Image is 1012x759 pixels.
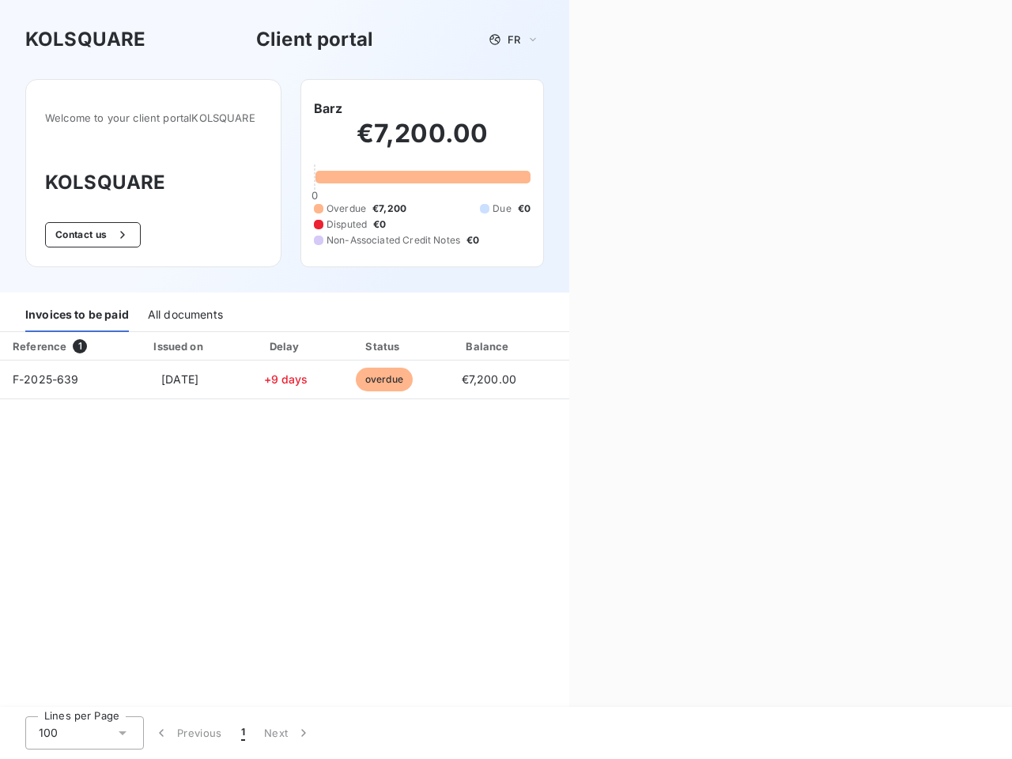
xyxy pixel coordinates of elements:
span: overdue [356,368,413,391]
span: 0 [312,189,318,202]
h3: KOLSQUARE [25,25,145,54]
div: Reference [13,340,66,353]
span: Welcome to your client portal KOLSQUARE [45,111,262,124]
span: €7,200.00 [462,372,516,386]
span: Disputed [327,217,367,232]
button: 1 [232,716,255,750]
div: Delay [241,338,331,354]
span: +9 days [264,372,308,386]
span: Overdue [327,202,366,216]
div: PDF [546,338,626,354]
span: €0 [518,202,531,216]
div: Invoices to be paid [25,299,129,332]
div: Status [337,338,431,354]
span: €0 [466,233,479,247]
span: Due [493,202,511,216]
button: Previous [144,716,232,750]
span: 1 [73,339,87,353]
span: Non-Associated Credit Notes [327,233,460,247]
div: Issued on [125,338,234,354]
button: Next [255,716,321,750]
button: Contact us [45,222,141,247]
span: FR [508,33,520,46]
h2: €7,200.00 [314,118,531,165]
span: [DATE] [161,372,198,386]
h3: Client portal [256,25,373,54]
span: 100 [39,725,58,741]
div: Balance [437,338,540,354]
span: €0 [373,217,386,232]
span: 1 [241,725,245,741]
h3: KOLSQUARE [45,168,262,197]
span: €7,200 [372,202,406,216]
span: F-2025-639 [13,372,79,386]
div: All documents [148,299,223,332]
h6: Barz [314,99,343,118]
